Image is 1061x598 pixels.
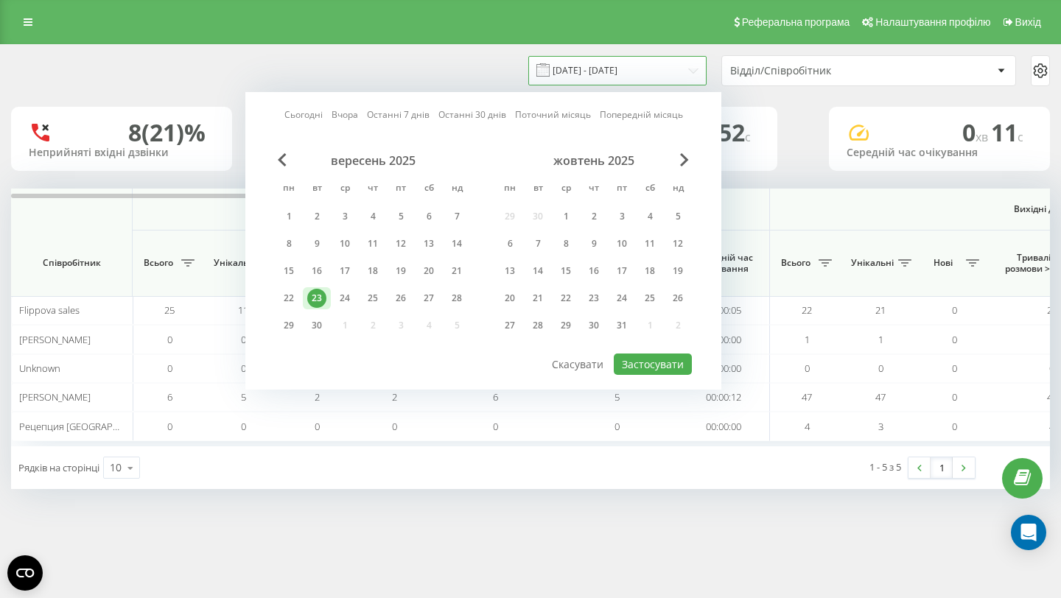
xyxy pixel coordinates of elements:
div: сб 4 жовт 2025 р. [636,205,664,228]
div: 19 [668,261,687,281]
span: 25 [164,303,175,317]
abbr: п’ятниця [611,178,633,200]
td: 00:00:00 [678,354,770,383]
span: Рядків на сторінці [18,461,99,474]
div: 15 [279,261,298,281]
div: чт 23 жовт 2025 р. [580,287,608,309]
div: пт 3 жовт 2025 р. [608,205,636,228]
span: 47 [1047,390,1057,404]
div: чт 30 жовт 2025 р. [580,314,608,337]
div: нд 7 вер 2025 р. [443,205,471,228]
button: Застосувати [614,353,692,375]
span: 1 [805,333,810,346]
div: 29 [556,316,575,335]
div: 2 [307,207,326,226]
div: пн 22 вер 2025 р. [275,287,303,309]
div: 20 [419,261,438,281]
td: 00:00:12 [678,383,770,412]
a: Сьогодні [284,108,323,122]
span: 0 [167,420,172,433]
div: ср 22 жовт 2025 р. [552,287,580,309]
div: 17 [335,261,354,281]
span: 2 [315,390,320,404]
abbr: четвер [583,178,605,200]
div: чт 4 вер 2025 р. [359,205,387,228]
span: 3 [878,420,883,433]
span: 0 [614,420,620,433]
div: 5 [391,207,410,226]
div: вт 7 жовт 2025 р. [524,233,552,255]
div: пн 6 жовт 2025 р. [496,233,524,255]
div: 1 [279,207,298,226]
span: Unknown [19,362,60,375]
div: 4 [363,207,382,226]
span: 0 [878,362,883,375]
div: нд 19 жовт 2025 р. [664,260,692,282]
span: 0 [167,333,172,346]
div: ср 1 жовт 2025 р. [552,205,580,228]
div: 18 [640,261,659,281]
div: 23 [307,289,326,308]
div: 29 [279,316,298,335]
span: 0 [952,390,957,404]
div: 14 [528,261,547,281]
div: 21 [447,261,466,281]
div: 10 [612,234,631,253]
div: 16 [307,261,326,281]
div: 5 [668,207,687,226]
div: пт 5 вер 2025 р. [387,205,415,228]
div: 19 [391,261,410,281]
abbr: вівторок [527,178,549,200]
span: 11 [991,116,1023,148]
abbr: середа [555,178,577,200]
div: 25 [363,289,382,308]
span: 22 [802,303,812,317]
div: 31 [612,316,631,335]
div: ср 8 жовт 2025 р. [552,233,580,255]
div: 21 [528,289,547,308]
div: 26 [391,289,410,308]
span: 0 [241,333,246,346]
div: 6 [500,234,519,253]
span: 6 [493,390,498,404]
div: 12 [668,234,687,253]
span: 11 [238,303,248,317]
span: Середній час очікування [689,252,758,275]
span: [PERSON_NAME] [19,333,91,346]
div: вт 21 жовт 2025 р. [524,287,552,309]
div: сб 25 жовт 2025 р. [636,287,664,309]
div: 4 [640,207,659,226]
span: 5 [614,390,620,404]
td: 00:00:00 [678,325,770,353]
div: вересень 2025 [275,153,471,168]
div: 22 [556,289,575,308]
span: Next Month [680,153,689,166]
span: 22 [1047,303,1057,317]
div: нд 5 жовт 2025 р. [664,205,692,228]
div: чт 16 жовт 2025 р. [580,260,608,282]
button: Скасувати [544,353,612,375]
div: 20 [500,289,519,308]
span: c [745,129,751,145]
div: ср 17 вер 2025 р. [331,260,359,282]
div: 30 [584,316,603,335]
div: пн 29 вер 2025 р. [275,314,303,337]
div: 30 [307,316,326,335]
div: 3 [612,207,631,226]
div: сб 11 жовт 2025 р. [636,233,664,255]
span: Всього [777,257,814,269]
span: Всього [140,257,177,269]
span: 0 [241,362,246,375]
span: 21 [875,303,886,317]
td: 00:00:05 [678,296,770,325]
div: 16 [584,261,603,281]
span: 0 [962,116,991,148]
div: ср 10 вер 2025 р. [331,233,359,255]
div: чт 9 жовт 2025 р. [580,233,608,255]
div: чт 2 жовт 2025 р. [580,205,608,228]
span: 47 [875,390,886,404]
span: Нові [925,257,962,269]
div: 10 [335,234,354,253]
span: 4 [1049,420,1054,433]
div: пн 15 вер 2025 р. [275,260,303,282]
